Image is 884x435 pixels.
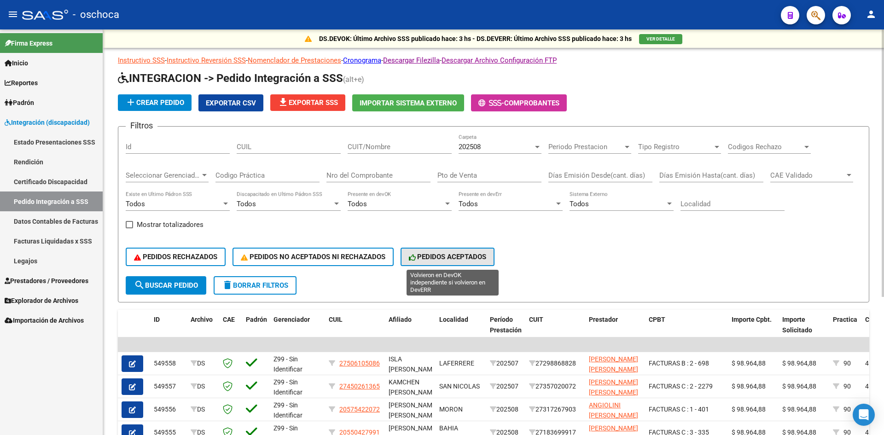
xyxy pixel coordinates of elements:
p: - - - - - [118,55,869,65]
span: CUIL [329,316,343,323]
p: DS.DEVOK: Último Archivo SSS publicado hace: 3 hs - DS.DEVERR: Último Archivo SSS publicado hace:... [319,34,632,44]
div: FACTURAS C : 1 - 401 [649,404,724,415]
datatable-header-cell: CUIL [325,310,385,350]
datatable-header-cell: Período Prestación [486,310,525,350]
span: 90 [843,406,851,413]
span: 202508 [459,143,481,151]
a: Instructivo Reversión SSS [167,56,246,64]
span: 27506105086 [339,360,380,367]
span: CPBT [649,316,665,323]
span: CAE [223,316,235,323]
span: Todos [459,200,478,208]
span: 20575422072 [339,406,380,413]
span: PEDIDOS RECHAZADOS [134,253,217,261]
span: [PERSON_NAME] [PERSON_NAME] [589,378,638,396]
mat-icon: add [125,97,136,108]
span: Tipo Registro [638,143,713,151]
span: CAE Validado [770,171,845,180]
datatable-header-cell: Gerenciador [270,310,325,350]
span: Mostrar totalizadores [137,219,204,230]
span: INTEGRACION -> Pedido Integración a SSS [118,72,343,85]
mat-icon: delete [222,279,233,290]
span: Todos [570,200,589,208]
span: [PERSON_NAME] [PERSON_NAME] , - [389,401,438,430]
span: Z99 - Sin Identificar [273,355,302,373]
span: Prestador [589,316,618,323]
span: PEDIDOS NO ACEPTADOS NI RECHAZADOS [241,253,385,261]
span: CUIT [529,316,543,323]
span: 4 [865,360,869,367]
datatable-header-cell: Importe Cpbt. [728,310,779,350]
span: Borrar Filtros [222,281,288,290]
div: 202507 [490,381,522,392]
datatable-header-cell: CPBT [645,310,728,350]
datatable-header-cell: Localidad [436,310,486,350]
span: Z99 - Sin Identificar [273,401,302,419]
a: Descargar Archivo Configuración FTP [442,56,557,64]
span: LAFERRERE [439,360,474,367]
span: MORON [439,406,463,413]
span: Crear Pedido [125,99,184,107]
button: PEDIDOS RECHAZADOS [126,248,226,266]
span: SAN NICOLAS [439,383,480,390]
span: $ 98.964,88 [732,383,766,390]
a: Cronograma [343,56,381,64]
span: Buscar Pedido [134,281,198,290]
span: 27450261365 [339,383,380,390]
span: $ 98.964,88 [732,406,766,413]
span: Seleccionar Gerenciador [126,171,200,180]
span: [PERSON_NAME] [PERSON_NAME] [589,355,638,373]
datatable-header-cell: Archivo [187,310,219,350]
span: - oschoca [73,5,119,25]
span: Inicio [5,58,28,68]
div: 549558 [154,358,183,369]
span: Afiliado [389,316,412,323]
span: Gerenciador [273,316,310,323]
button: VER DETALLE [639,34,682,44]
span: Integración (discapacidad) [5,117,90,128]
span: $ 98.964,88 [782,406,816,413]
span: Firma Express [5,38,52,48]
button: -Comprobantes [471,94,567,111]
span: VER DETALLE [646,36,675,41]
div: 549557 [154,381,183,392]
span: Comprobantes [504,99,559,107]
button: PEDIDOS ACEPTADOS [401,248,495,266]
span: Practica [833,316,857,323]
div: 202508 [490,404,522,415]
button: Borrar Filtros [214,276,297,295]
datatable-header-cell: Afiliado [385,310,436,350]
span: Período Prestación [490,316,522,334]
span: ISLA [PERSON_NAME] , - [389,355,438,384]
button: Exportar CSV [198,94,263,111]
div: FACTURAS C : 2 - 2279 [649,381,724,392]
span: Reportes [5,78,38,88]
span: Padrón [5,98,34,108]
span: $ 98.964,88 [782,360,816,367]
div: 27298868828 [529,358,582,369]
span: 4 [865,383,869,390]
span: PEDIDOS ACEPTADOS [409,253,487,261]
span: Codigos Rechazo [728,143,803,151]
datatable-header-cell: Prestador [585,310,645,350]
button: Exportar SSS [270,94,345,111]
span: 90 [843,360,851,367]
div: 549556 [154,404,183,415]
datatable-header-cell: Padrón [242,310,270,350]
button: Crear Pedido [118,94,192,111]
datatable-header-cell: CAE [219,310,242,350]
span: Todos [126,200,145,208]
span: Explorador de Archivos [5,296,78,306]
span: Periodo Prestacion [548,143,623,151]
span: Todos [237,200,256,208]
span: Importar Sistema Externo [360,99,457,107]
a: Descargar Filezilla [383,56,440,64]
span: $ 98.964,88 [782,383,816,390]
span: Localidad [439,316,468,323]
div: DS [191,404,215,415]
span: - [478,99,504,107]
div: 202507 [490,358,522,369]
mat-icon: person [866,9,877,20]
span: (alt+e) [343,75,364,84]
mat-icon: file_download [278,97,289,108]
